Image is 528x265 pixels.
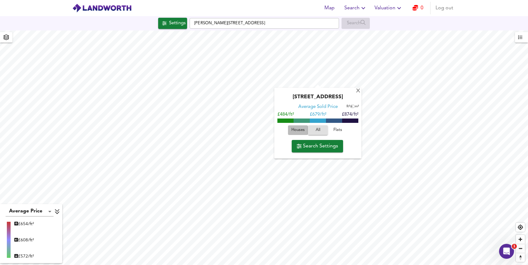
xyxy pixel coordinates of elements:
span: Search Settings [297,142,338,151]
span: m² [355,105,359,108]
span: 1 [512,244,517,249]
button: Search [342,2,370,14]
span: Log out [436,4,453,12]
button: All [308,125,328,135]
span: Map [322,4,337,12]
button: Valuation [372,2,405,14]
span: Valuation [375,4,403,12]
input: Enter a location... [190,18,339,29]
span: £874/ft² [342,112,358,117]
button: Settings [158,18,187,29]
div: Average Sold Price [298,104,338,110]
div: [STREET_ADDRESS] [277,94,358,104]
span: Search [344,4,367,12]
div: £ 654/ft² [14,221,34,227]
span: £484/ft² [277,112,294,117]
button: Houses [288,125,308,135]
button: Log out [433,2,456,14]
div: £ 572/ft² [14,253,34,259]
img: logo [72,3,132,13]
span: Houses [290,127,306,134]
div: £ 608/ft² [14,237,34,243]
div: X [356,88,361,94]
div: Settings [169,19,186,27]
button: Find my location [516,223,525,232]
button: Zoom in [516,235,525,244]
a: 0 [412,4,423,12]
button: Zoom out [516,244,525,253]
div: Enable a Source before running a Search [342,18,370,29]
button: Flats [328,125,348,135]
div: Click to configure Search Settings [158,18,187,29]
span: All [311,127,325,134]
span: Zoom out [516,244,525,253]
span: ft² [346,105,350,108]
span: Flats [329,127,346,134]
span: Reset bearing to north [516,253,525,262]
button: Reset bearing to north [516,253,525,262]
button: Map [319,2,339,14]
div: Average Price [6,207,54,216]
button: Search Settings [292,140,343,152]
iframe: Intercom live chat [499,244,514,259]
span: £ 679/ft² [310,112,326,117]
button: 0 [408,2,428,14]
